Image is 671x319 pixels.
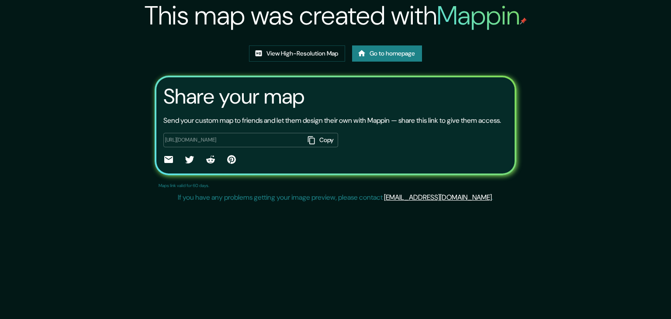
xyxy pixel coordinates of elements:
img: mappin-pin [520,17,527,24]
button: Copy [304,133,338,147]
p: If you have any problems getting your image preview, please contact . [178,192,493,203]
a: [EMAIL_ADDRESS][DOMAIN_NAME] [384,193,492,202]
a: View High-Resolution Map [249,45,345,62]
p: Maps link valid for 60 days. [159,182,209,189]
h3: Share your map [163,84,304,109]
p: Send your custom map to friends and let them design their own with Mappin — share this link to gi... [163,115,501,126]
a: Go to homepage [352,45,422,62]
